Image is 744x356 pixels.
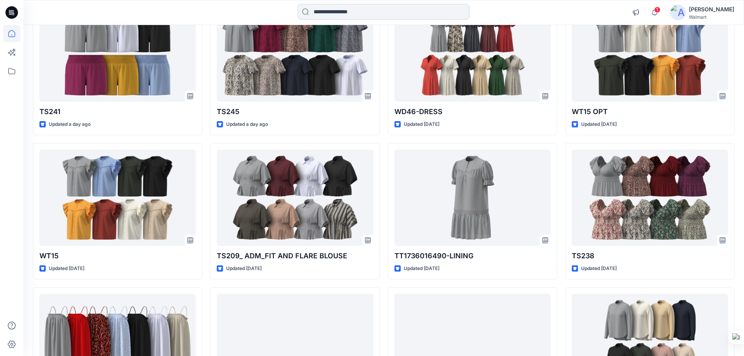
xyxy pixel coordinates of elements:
[394,5,551,102] a: WD46-DRESS
[670,5,686,20] img: avatar
[394,106,551,117] p: WD46-DRESS
[572,5,728,102] a: WT15 OPT
[581,120,617,129] p: Updated [DATE]
[49,120,91,129] p: Updated a day ago
[39,150,196,246] a: WT15
[217,250,373,261] p: TS209_ ADM_FIT AND FLARE BLOUSE
[572,250,728,261] p: TS238
[394,150,551,246] a: TT1736016490-LINING
[689,14,734,20] div: Walmart
[39,106,196,117] p: TS241
[39,250,196,261] p: WT15
[217,106,373,117] p: TS245
[572,150,728,246] a: TS238
[689,5,734,14] div: [PERSON_NAME]
[654,7,660,13] span: 1
[49,265,84,273] p: Updated [DATE]
[39,5,196,102] a: TS241
[217,5,373,102] a: TS245
[404,120,439,129] p: Updated [DATE]
[226,265,262,273] p: Updated [DATE]
[572,106,728,117] p: WT15 OPT
[226,120,268,129] p: Updated a day ago
[581,265,617,273] p: Updated [DATE]
[404,265,439,273] p: Updated [DATE]
[217,150,373,246] a: TS209_ ADM_FIT AND FLARE BLOUSE
[394,250,551,261] p: TT1736016490-LINING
